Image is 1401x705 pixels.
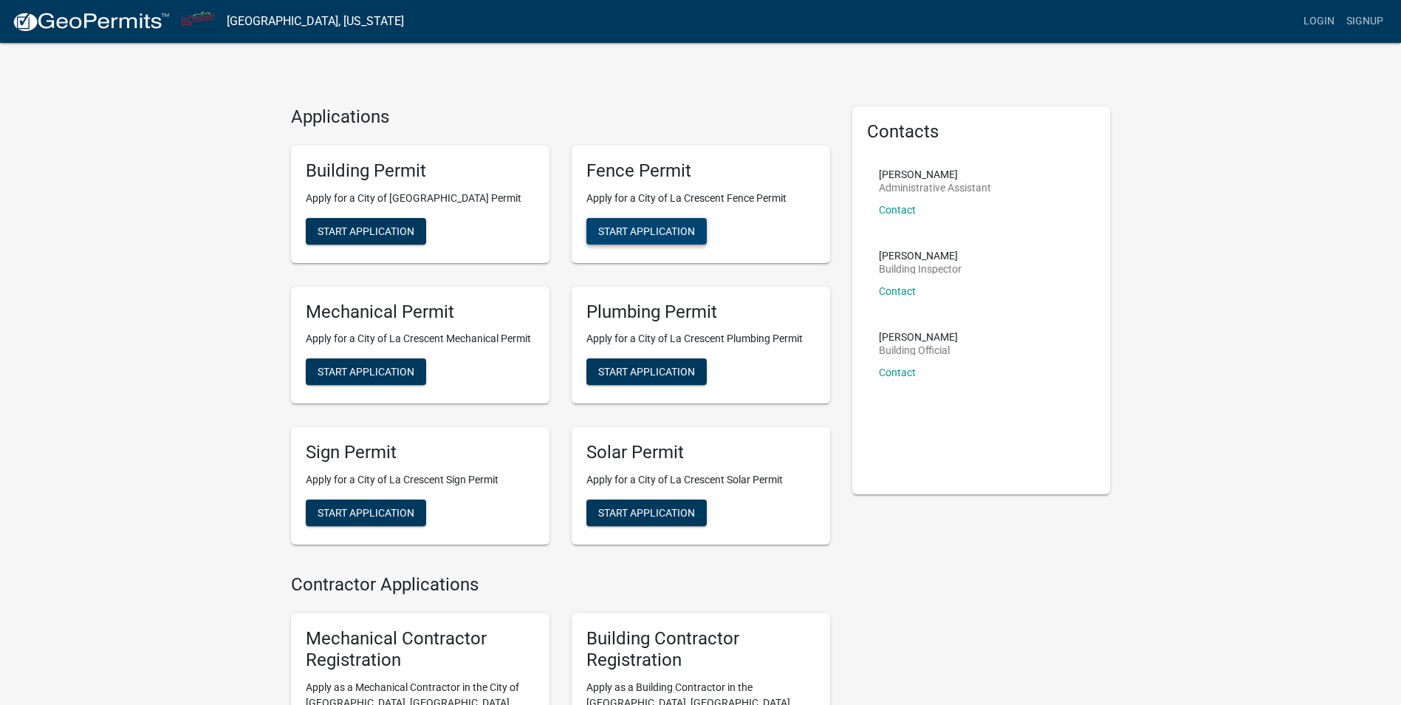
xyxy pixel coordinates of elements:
[586,191,815,206] p: Apply for a City of La Crescent Fence Permit
[306,191,535,206] p: Apply for a City of [GEOGRAPHIC_DATA] Permit
[318,366,414,378] span: Start Application
[879,251,962,261] p: [PERSON_NAME]
[1340,7,1389,35] a: Signup
[598,225,695,236] span: Start Application
[306,628,535,671] h5: Mechanical Contractor Registration
[879,264,962,274] p: Building Inspector
[291,106,830,556] wm-workflow-list-section: Applications
[291,106,830,128] h4: Applications
[318,225,414,236] span: Start Application
[306,331,535,347] p: Apply for a City of La Crescent Mechanical Permit
[586,358,707,385] button: Start Application
[879,332,958,342] p: [PERSON_NAME]
[586,628,815,671] h5: Building Contractor Registration
[598,507,695,519] span: Start Application
[291,574,830,596] h4: Contractor Applications
[306,500,426,526] button: Start Application
[318,507,414,519] span: Start Application
[879,345,958,355] p: Building Official
[1298,7,1340,35] a: Login
[867,121,1096,143] h5: Contacts
[586,160,815,182] h5: Fence Permit
[879,367,916,378] a: Contact
[879,183,991,193] p: Administrative Assistant
[306,160,535,182] h5: Building Permit
[586,442,815,463] h5: Solar Permit
[586,472,815,488] p: Apply for a City of La Crescent Solar Permit
[598,366,695,378] span: Start Application
[586,331,815,347] p: Apply for a City of La Crescent Plumbing Permit
[879,204,916,216] a: Contact
[586,218,707,245] button: Start Application
[586,302,815,323] h5: Plumbing Permit
[182,11,215,31] img: City of La Crescent, Minnesota
[306,472,535,488] p: Apply for a City of La Crescent Sign Permit
[306,218,426,245] button: Start Application
[227,9,404,34] a: [GEOGRAPHIC_DATA], [US_STATE]
[306,358,426,385] button: Start Application
[306,302,535,323] h5: Mechanical Permit
[306,442,535,463] h5: Sign Permit
[586,500,707,526] button: Start Application
[879,285,916,297] a: Contact
[879,169,991,180] p: [PERSON_NAME]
